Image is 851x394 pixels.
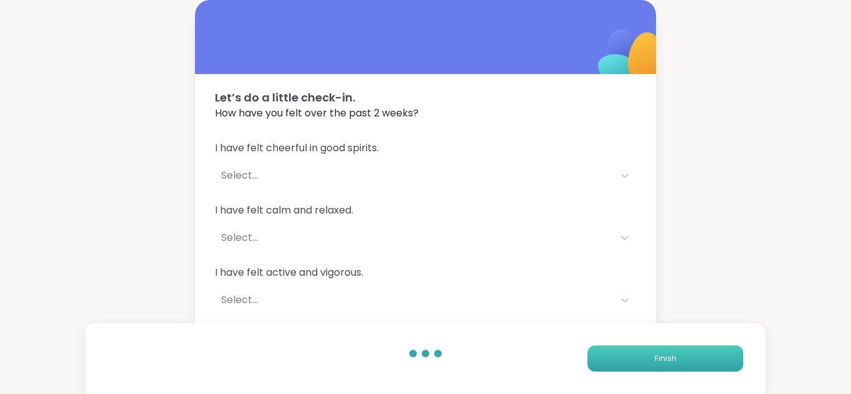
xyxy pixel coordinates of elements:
[221,293,607,307] div: Select...
[215,106,636,121] span: How have you felt over the past 2 weeks?
[587,345,743,372] button: Finish
[215,141,636,156] span: I have felt cheerful in good spirits.
[215,265,636,280] span: I have felt active and vigorous.
[221,168,607,183] div: Select...
[215,89,636,106] span: Let’s do a little check-in.
[221,230,607,245] div: Select...
[215,203,636,218] span: I have felt calm and relaxed.
[655,353,677,364] span: Finish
